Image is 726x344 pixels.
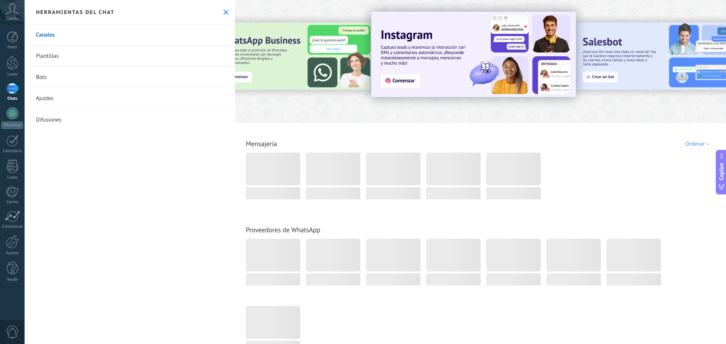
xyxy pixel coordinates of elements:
[25,67,235,88] a: Bots
[2,96,23,101] div: Chats
[2,122,23,129] div: WhatsApp
[25,109,235,130] a: Difusiones
[25,88,235,109] a: Ajustes
[36,9,115,15] h2: Herramientas del chat
[2,224,23,229] div: Estadísticas
[2,200,23,205] div: Correo
[2,277,23,282] div: Ayuda
[371,12,576,97] img: Slide 1
[718,163,725,180] span: Copilot
[214,23,375,90] img: Slide 3
[685,140,712,148] div: Ordenar
[25,25,235,46] a: Canales
[2,72,23,77] div: Leads
[2,149,23,154] div: Calendario
[2,45,23,50] div: Panel
[2,251,23,256] div: Ajustes
[25,46,235,67] a: Plantillas
[2,175,23,180] div: Listas
[6,16,19,21] span: Cuenta
[246,225,320,234] a: Proveedores de WhatsApp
